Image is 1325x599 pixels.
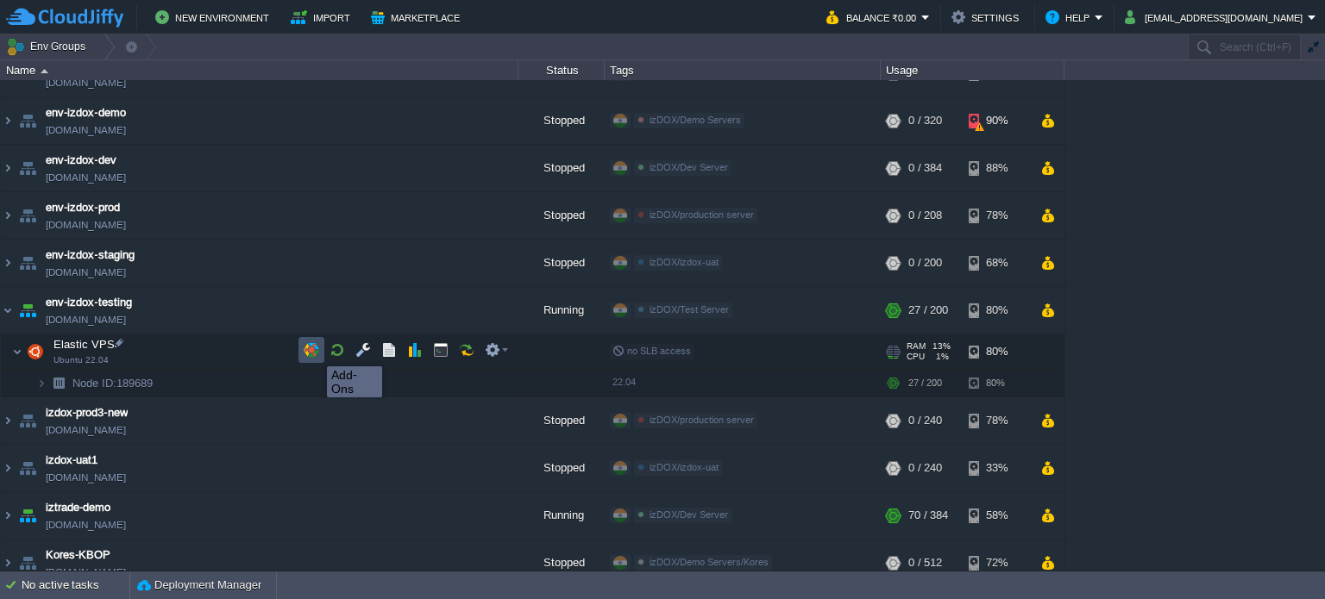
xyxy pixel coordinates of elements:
[969,370,1025,396] div: 80%
[908,540,942,586] div: 0 / 512
[46,564,126,581] span: [DOMAIN_NAME]
[16,192,40,239] img: AMDAwAAAACH5BAEAAAAALAAAAAABAAEAAAICRAEAOw==
[1,540,15,586] img: AMDAwAAAACH5BAEAAAAALAAAAAABAAEAAAICRAEAOw==
[16,240,40,286] img: AMDAwAAAACH5BAEAAAAALAAAAAABAAEAAAICRAEAOw==
[606,60,880,80] div: Tags
[969,397,1025,444] div: 78%
[1,97,15,144] img: AMDAwAAAACH5BAEAAAAALAAAAAABAAEAAAICRAEAOw==
[46,122,126,139] span: [DOMAIN_NAME]
[52,338,117,351] a: Elastic VPSUbuntu 22.04
[46,421,126,439] span: [DOMAIN_NAME]
[650,257,719,267] span: izDOX/izdox-uat
[36,370,47,396] img: AMDAwAAAACH5BAEAAAAALAAAAAABAAEAAAICRAEAOw==
[291,7,355,28] button: Import
[1,397,15,444] img: AMDAwAAAACH5BAEAAAAALAAAAAABAAEAAAICRAEAOw==
[46,169,126,186] span: [DOMAIN_NAME]
[908,145,942,191] div: 0 / 384
[71,376,155,390] span: 189689
[46,152,116,169] a: env-izdox-dev
[6,34,91,59] button: Env Groups
[1,445,15,491] img: AMDAwAAAACH5BAEAAAAALAAAAAABAAEAAAICRAEAOw==
[71,376,155,390] a: Node ID:189689
[969,192,1025,239] div: 78%
[650,509,728,520] span: izDOX/Dev Server
[53,355,109,365] span: Ubuntu 22.04
[518,97,605,144] div: Stopped
[16,97,40,144] img: AMDAwAAAACH5BAEAAAAALAAAAAABAAEAAAICRAEAOw==
[908,397,942,444] div: 0 / 240
[969,445,1025,491] div: 33%
[518,287,605,334] div: Running
[47,370,71,396] img: AMDAwAAAACH5BAEAAAAALAAAAAABAAEAAAICRAEAOw==
[46,499,110,516] a: iztrade-demo
[650,415,754,425] span: izDOX/production server
[518,192,605,239] div: Stopped
[41,69,48,73] img: AMDAwAAAACH5BAEAAAAALAAAAAABAAEAAAICRAEAOw==
[46,104,126,122] span: env-izdox-demo
[650,209,754,220] span: izDOX/production server
[46,199,120,216] a: env-izdox-prod
[518,445,605,491] div: Stopped
[908,192,942,239] div: 0 / 208
[932,352,949,362] span: 1%
[518,397,605,444] div: Stopped
[908,492,948,539] div: 70 / 384
[16,397,40,444] img: AMDAwAAAACH5BAEAAAAALAAAAAABAAEAAAICRAEAOw==
[16,287,40,334] img: AMDAwAAAACH5BAEAAAAALAAAAAABAAEAAAICRAEAOw==
[137,577,261,594] button: Deployment Manager
[23,334,47,369] img: AMDAwAAAACH5BAEAAAAALAAAAAABAAEAAAICRAEAOw==
[969,540,1025,586] div: 72%
[969,492,1025,539] div: 58%
[16,445,40,491] img: AMDAwAAAACH5BAEAAAAALAAAAAABAAEAAAICRAEAOw==
[16,492,40,539] img: AMDAwAAAACH5BAEAAAAALAAAAAABAAEAAAICRAEAOw==
[1046,7,1095,28] button: Help
[46,311,126,328] span: [DOMAIN_NAME]
[22,571,129,599] div: No active tasks
[908,97,942,144] div: 0 / 320
[1,492,15,539] img: AMDAwAAAACH5BAEAAAAALAAAAAABAAEAAAICRAEAOw==
[882,60,1064,80] div: Usage
[46,264,126,281] span: [DOMAIN_NAME]
[969,145,1025,191] div: 88%
[650,115,741,125] span: izDOX/Demo Servers
[1,240,15,286] img: AMDAwAAAACH5BAEAAAAALAAAAAABAAEAAAICRAEAOw==
[46,516,126,533] span: [DOMAIN_NAME]
[155,7,274,28] button: New Environment
[933,341,951,352] span: 13%
[1,192,15,239] img: AMDAwAAAACH5BAEAAAAALAAAAAABAAEAAAICRAEAOw==
[519,60,604,80] div: Status
[46,294,132,311] a: env-izdox-testing
[518,145,605,191] div: Stopped
[46,246,135,264] a: env-izdox-staging
[46,216,126,234] span: [DOMAIN_NAME]
[46,546,110,564] a: Kores-KBOP
[907,341,926,352] span: RAM
[650,557,769,567] span: izDOX/Demo Servers/Kores
[908,445,942,491] div: 0 / 240
[52,337,117,352] span: Elastic VPS
[969,240,1025,286] div: 68%
[969,97,1025,144] div: 90%
[650,304,729,315] span: izDOX/Test Server
[331,368,378,396] div: Add-Ons
[612,377,636,387] span: 22.04
[650,162,728,172] span: izDOX/Dev Server
[951,7,1024,28] button: Settings
[518,240,605,286] div: Stopped
[46,452,97,469] span: izdox-uat1
[46,74,126,91] span: [DOMAIN_NAME]
[46,404,128,421] a: izdox-prod3-new
[826,7,921,28] button: Balance ₹0.00
[1,145,15,191] img: AMDAwAAAACH5BAEAAAAALAAAAAABAAEAAAICRAEAOw==
[969,287,1025,334] div: 80%
[969,334,1025,369] div: 80%
[1,287,15,334] img: AMDAwAAAACH5BAEAAAAALAAAAAABAAEAAAICRAEAOw==
[2,60,518,80] div: Name
[46,469,126,486] span: [DOMAIN_NAME]
[12,334,22,369] img: AMDAwAAAACH5BAEAAAAALAAAAAABAAEAAAICRAEAOw==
